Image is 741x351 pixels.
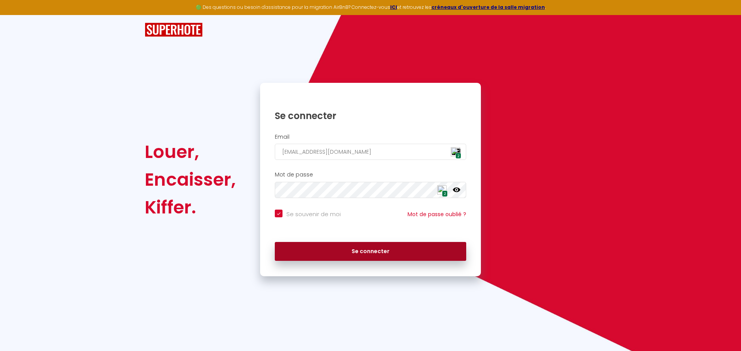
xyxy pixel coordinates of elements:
[275,242,466,261] button: Se connecter
[145,138,236,166] div: Louer,
[442,190,448,197] span: 2
[145,166,236,193] div: Encaisser,
[390,4,397,10] a: ICI
[275,171,466,178] h2: Mot de passe
[431,4,545,10] a: créneaux d'ouverture de la salle migration
[455,153,461,159] span: 2
[275,110,466,122] h1: Se connecter
[451,147,460,156] img: npw-badge-icon.svg
[6,3,29,26] button: Ouvrir le widget de chat LiveChat
[408,210,466,218] a: Mot de passe oublié ?
[275,144,466,160] input: Ton Email
[275,134,466,140] h2: Email
[145,23,203,37] img: SuperHote logo
[437,185,447,195] img: npw-badge-icon.svg
[145,193,236,221] div: Kiffer.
